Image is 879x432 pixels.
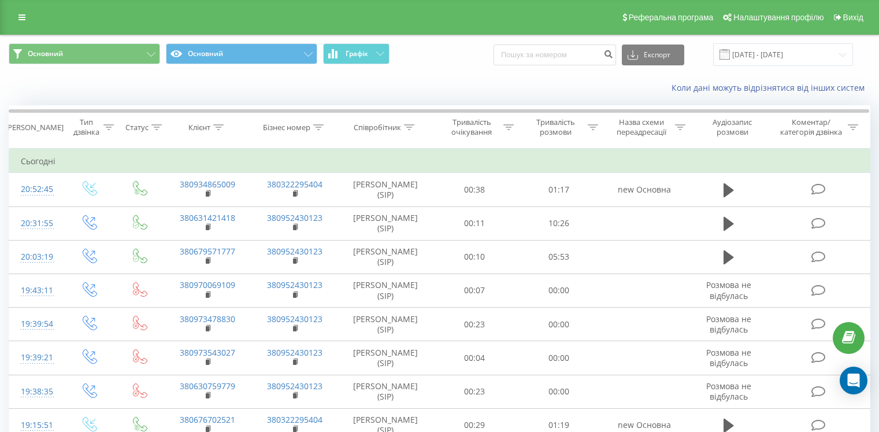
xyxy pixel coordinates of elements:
[339,308,433,341] td: [PERSON_NAME] (SIP)
[267,212,322,223] a: 380952430123
[267,279,322,290] a: 380952430123
[267,246,322,257] a: 380952430123
[433,173,517,206] td: 00:38
[180,313,235,324] a: 380973478830
[180,381,235,392] a: 380630759779
[21,346,51,369] div: 19:39:21
[346,50,368,58] span: Графік
[9,43,160,64] button: Основний
[21,212,51,235] div: 20:31:55
[517,206,600,240] td: 10:26
[180,179,235,190] a: 380934865009
[777,117,845,137] div: Коментар/категорія дзвінка
[706,381,751,402] span: Розмова не відбулась
[339,206,433,240] td: [PERSON_NAME] (SIP)
[267,179,322,190] a: 380322295404
[517,240,600,274] td: 05:53
[527,117,585,137] div: Тривалість розмови
[21,246,51,268] div: 20:03:19
[125,123,149,132] div: Статус
[517,274,600,307] td: 00:00
[180,212,235,223] a: 380631421418
[517,375,600,408] td: 00:00
[517,173,600,206] td: 01:17
[339,240,433,274] td: [PERSON_NAME] (SIP)
[433,375,517,408] td: 00:23
[517,341,600,375] td: 00:00
[600,173,688,206] td: new Основна
[517,308,600,341] td: 00:00
[21,381,51,403] div: 19:38:35
[339,341,433,375] td: [PERSON_NAME] (SIP)
[339,173,433,206] td: [PERSON_NAME] (SIP)
[433,240,517,274] td: 00:10
[494,45,616,65] input: Пошук за номером
[267,381,322,392] a: 380952430123
[21,279,51,302] div: 19:43:11
[339,274,433,307] td: [PERSON_NAME] (SIP)
[706,347,751,368] span: Розмова не відбулась
[180,414,235,425] a: 380676702521
[433,206,517,240] td: 00:11
[28,49,63,58] span: Основний
[433,341,517,375] td: 00:04
[73,117,100,137] div: Тип дзвінка
[263,123,310,132] div: Бізнес номер
[9,150,870,173] td: Сьогодні
[166,43,317,64] button: Основний
[21,313,51,335] div: 19:39:54
[672,82,870,93] a: Коли дані можуть відрізнятися вiд інших систем
[267,347,322,358] a: 380952430123
[354,123,401,132] div: Співробітник
[433,308,517,341] td: 00:23
[629,13,714,22] span: Реферальна програма
[443,117,501,137] div: Тривалість очікування
[323,43,390,64] button: Графік
[267,414,322,425] a: 380322295404
[180,246,235,257] a: 380679571777
[180,347,235,358] a: 380973543027
[433,274,517,307] td: 00:07
[611,117,672,137] div: Назва схеми переадресації
[188,123,210,132] div: Клієнт
[5,123,64,132] div: [PERSON_NAME]
[180,279,235,290] a: 380970069109
[21,178,51,201] div: 20:52:45
[699,117,766,137] div: Аудіозапис розмови
[339,375,433,408] td: [PERSON_NAME] (SIP)
[843,13,863,22] span: Вихід
[706,313,751,335] span: Розмова не відбулась
[622,45,684,65] button: Експорт
[267,313,322,324] a: 380952430123
[840,367,867,394] div: Open Intercom Messenger
[733,13,824,22] span: Налаштування профілю
[706,279,751,301] span: Розмова не відбулась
